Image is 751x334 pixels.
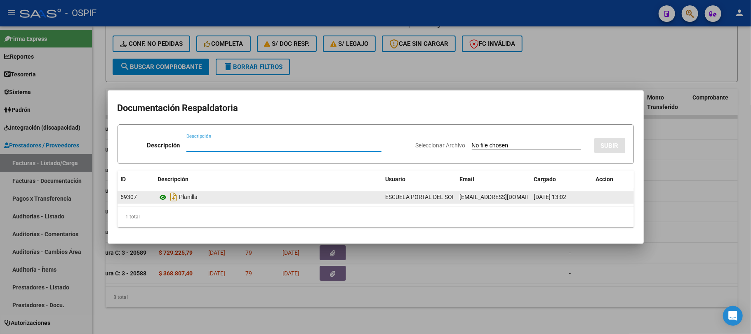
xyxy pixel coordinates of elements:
div: Open Intercom Messenger [723,306,743,326]
datatable-header-cell: Accion [593,171,634,188]
span: Accion [596,176,614,182]
span: ID [121,176,126,182]
h2: Documentación Respaldatoria [118,100,634,116]
span: Seleccionar Archivo [416,142,466,149]
datatable-header-cell: ID [118,171,155,188]
p: Descripción [147,141,180,150]
div: Planilla [158,190,379,204]
span: 69307 [121,194,137,200]
span: Usuario [386,176,406,182]
i: Descargar documento [169,190,179,204]
span: ESCUELA PORTAL DEL SOL DE DAL [PERSON_NAME] [386,194,521,200]
div: 1 total [118,206,634,227]
span: [DATE] 13:02 [534,194,567,200]
button: SUBIR [594,138,625,153]
span: [EMAIL_ADDRESS][DOMAIN_NAME] [460,194,551,200]
span: Descripción [158,176,189,182]
span: Email [460,176,475,182]
datatable-header-cell: Email [457,171,531,188]
datatable-header-cell: Cargado [531,171,593,188]
datatable-header-cell: Usuario [382,171,457,188]
span: Cargado [534,176,556,182]
span: SUBIR [601,142,619,149]
datatable-header-cell: Descripción [155,171,382,188]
